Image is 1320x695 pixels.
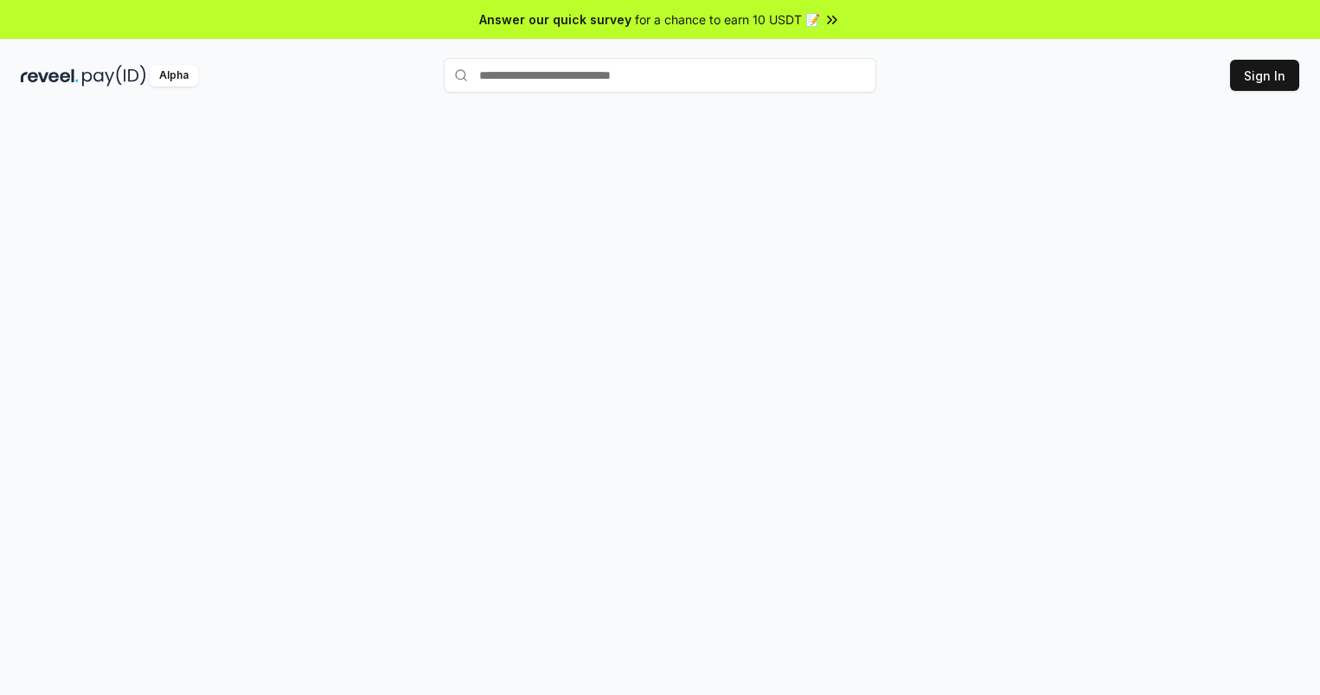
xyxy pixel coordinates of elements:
span: Answer our quick survey [479,10,631,29]
button: Sign In [1230,60,1299,91]
div: Alpha [150,65,198,87]
span: for a chance to earn 10 USDT 📝 [635,10,820,29]
img: pay_id [82,65,146,87]
img: reveel_dark [21,65,79,87]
